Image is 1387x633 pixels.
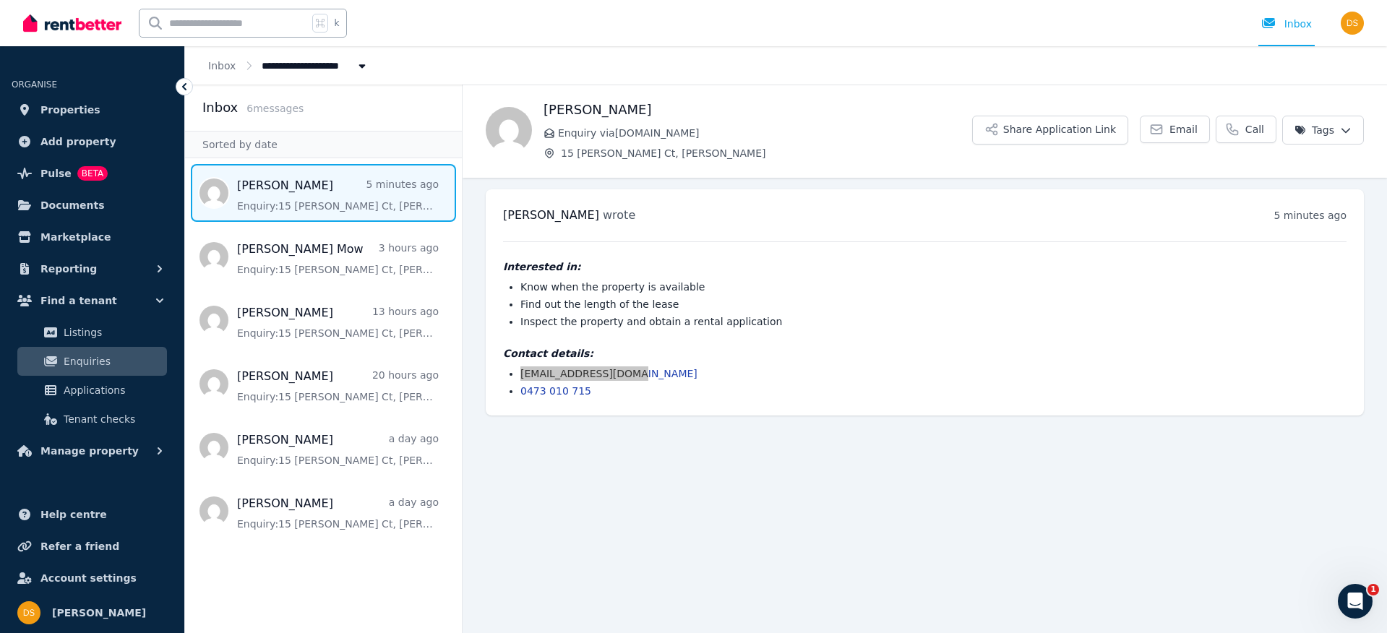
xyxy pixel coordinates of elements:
span: k [334,17,339,29]
a: Properties [12,95,173,124]
span: Tags [1294,123,1334,137]
a: [PERSON_NAME]a day agoEnquiry:15 [PERSON_NAME] Ct, [PERSON_NAME]. [237,431,439,468]
span: Reporting [40,260,97,277]
a: [PERSON_NAME]a day agoEnquiry:15 [PERSON_NAME] Ct, [PERSON_NAME]. [237,495,439,531]
h1: [PERSON_NAME] [544,100,972,120]
span: Help centre [40,506,107,523]
div: Sorted by date [185,131,462,158]
img: RentBetter [23,12,121,34]
h2: Inbox [202,98,238,118]
nav: Message list [185,158,462,546]
a: [EMAIL_ADDRESS][DOMAIN_NAME] [520,368,697,379]
a: [PERSON_NAME] Mow3 hours agoEnquiry:15 [PERSON_NAME] Ct, [PERSON_NAME]. [237,241,439,277]
li: Know when the property is available [520,280,1347,294]
a: Inbox [208,60,236,72]
img: Dan Spasojevic [1341,12,1364,35]
a: Enquiries [17,347,167,376]
button: Share Application Link [972,116,1128,145]
span: Enquiry via [DOMAIN_NAME] [558,126,972,140]
span: Applications [64,382,161,399]
span: Marketplace [40,228,111,246]
span: 6 message s [246,103,304,114]
h4: Contact details: [503,346,1347,361]
span: [PERSON_NAME] [503,208,599,222]
span: Tenant checks [64,410,161,428]
a: [PERSON_NAME]20 hours agoEnquiry:15 [PERSON_NAME] Ct, [PERSON_NAME]. [237,368,439,404]
span: Listings [64,324,161,341]
span: Find a tenant [40,292,117,309]
span: Documents [40,197,105,214]
img: Dan Spasojevic [17,601,40,624]
a: 0473 010 715 [520,385,591,397]
a: Marketplace [12,223,173,251]
a: [PERSON_NAME]13 hours agoEnquiry:15 [PERSON_NAME] Ct, [PERSON_NAME]. [237,304,439,340]
a: Account settings [12,564,173,593]
iframe: Intercom live chat [1338,584,1373,619]
span: wrote [603,208,635,222]
h4: Interested in: [503,259,1347,274]
span: 1 [1367,584,1379,595]
span: Refer a friend [40,538,119,555]
span: Manage property [40,442,139,460]
a: Applications [17,376,167,405]
span: Account settings [40,569,137,587]
a: Refer a friend [12,532,173,561]
span: ORGANISE [12,79,57,90]
time: 5 minutes ago [1274,210,1347,221]
span: Call [1245,122,1264,137]
span: Add property [40,133,116,150]
nav: Breadcrumb [185,46,392,85]
span: Properties [40,101,100,119]
a: Email [1140,116,1210,143]
a: Listings [17,318,167,347]
span: 15 [PERSON_NAME] Ct, [PERSON_NAME] [561,146,972,160]
span: Email [1169,122,1198,137]
div: Inbox [1261,17,1312,31]
a: Documents [12,191,173,220]
a: [PERSON_NAME]5 minutes agoEnquiry:15 [PERSON_NAME] Ct, [PERSON_NAME]. [237,177,439,213]
button: Manage property [12,436,173,465]
span: Pulse [40,165,72,182]
button: Find a tenant [12,286,173,315]
a: Help centre [12,500,173,529]
button: Tags [1282,116,1364,145]
li: Find out the length of the lease [520,297,1347,311]
a: Add property [12,127,173,156]
span: Enquiries [64,353,161,370]
a: Tenant checks [17,405,167,434]
button: Reporting [12,254,173,283]
a: Call [1216,116,1276,143]
a: PulseBETA [12,159,173,188]
span: BETA [77,166,108,181]
img: Dilan kipkoech [486,107,532,153]
li: Inspect the property and obtain a rental application [520,314,1347,329]
span: [PERSON_NAME] [52,604,146,621]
